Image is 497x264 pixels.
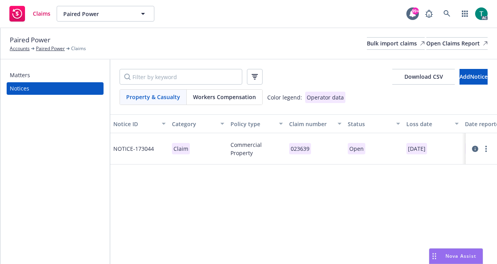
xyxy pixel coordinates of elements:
div: Notice ID [113,120,157,128]
a: Open Claims Report [426,37,488,50]
span: Workers Compensation [193,93,256,101]
span: Paired Power [63,10,131,18]
input: Filter by keyword [120,69,242,85]
div: Category [172,120,216,128]
span: Paired Power [10,35,50,45]
a: Accounts [10,45,30,52]
a: Matters [7,69,104,81]
div: Notices [10,82,29,95]
div: Status [348,120,392,128]
div: Operator data [305,92,345,103]
a: Notices [7,82,104,95]
span: Nova Assist [445,253,476,259]
button: Nova Assist [429,248,483,264]
button: Loss date [403,114,462,133]
img: photo [475,7,488,20]
div: Open Claims Report [426,38,488,49]
p: Claim [172,143,190,154]
button: Paired Power [57,6,154,22]
button: Category [169,114,227,133]
div: Matters [10,69,30,81]
div: Drag to move [429,249,439,264]
div: Bulk import claims [367,38,425,49]
button: Download CSV [392,69,455,85]
a: Paired Power [36,45,65,52]
p: Open [348,143,365,154]
button: AddNotice [459,69,488,85]
button: Policy type [227,114,286,133]
span: NOTICE- 173044 [113,145,154,153]
div: 99+ [412,7,419,14]
a: Report a Bug [421,6,437,22]
span: Add Notice [459,73,488,80]
span: Property & Casualty [126,93,180,101]
div: Claim number [289,120,333,128]
div: Loss date [406,120,450,128]
div: Policy type [231,120,274,128]
p: 023639 [289,143,311,154]
p: [DATE] [406,143,427,154]
div: Color legend: [267,93,302,101]
button: Notice ID [110,114,169,133]
span: Claims [33,11,50,17]
span: Download CSV [392,69,455,105]
span: Download CSV [404,73,443,80]
span: Commercial Property [231,141,283,157]
span: Claims [71,45,86,52]
button: Status [345,114,403,133]
a: Switch app [457,6,473,22]
a: Bulk import claims [367,37,425,50]
a: more [481,144,491,154]
a: Search [439,6,455,22]
button: Claim number [286,114,345,133]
